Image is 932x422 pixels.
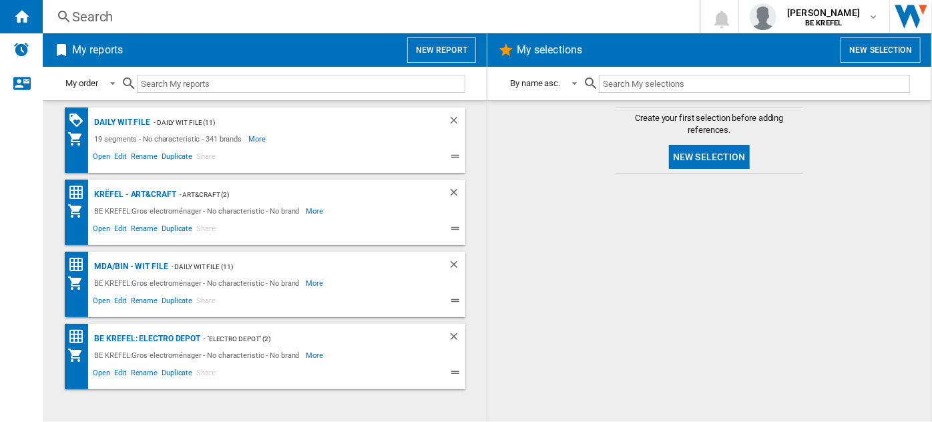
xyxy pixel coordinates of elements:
div: BE KREFEL:Gros electroménager - No characteristic - No brand [91,203,306,219]
div: Price Matrix [68,184,91,201]
span: Edit [112,150,129,166]
div: BE KREFEL: Electro depot [91,331,201,347]
div: Delete [448,258,465,275]
span: [PERSON_NAME] [787,6,860,19]
div: MDA/BIN - WIT file [91,258,168,275]
span: Edit [112,222,129,238]
div: 19 segments - No characteristic - 341 brands [91,131,249,147]
b: BE KREFEL [805,19,842,27]
span: Rename [129,222,160,238]
div: - "Electro depot" (2) [200,331,421,347]
span: Share [194,150,218,166]
span: More [306,347,326,363]
div: Price Matrix [68,329,91,345]
div: - Art&Craft (2) [176,186,421,203]
div: BE KREFEL:Gros electroménager - No characteristic - No brand [91,347,306,363]
div: Krëfel - Art&Craft [91,186,176,203]
div: By name asc. [511,78,561,88]
span: Share [194,294,218,310]
div: My Assortment [68,131,91,147]
div: Search [72,7,665,26]
span: Share [194,222,218,238]
div: My Assortment [68,275,91,291]
button: New report [407,37,476,63]
span: Duplicate [160,294,194,310]
div: - Daily WIT file (11) [168,258,421,275]
span: Rename [129,294,160,310]
span: Rename [129,367,160,383]
span: Rename [129,150,160,166]
span: Open [91,222,113,238]
div: Price Matrix [68,256,91,273]
h2: My reports [69,37,126,63]
span: More [248,131,268,147]
span: More [306,275,326,291]
div: Delete [448,186,465,203]
span: Edit [112,367,129,383]
span: Share [194,367,218,383]
span: Duplicate [160,222,194,238]
img: alerts-logo.svg [13,41,29,57]
button: New selection [841,37,921,63]
span: Edit [112,294,129,310]
span: Open [91,294,113,310]
div: My Assortment [68,203,91,219]
span: Open [91,150,113,166]
div: Delete [448,114,465,131]
div: Delete [448,331,465,347]
div: BE KREFEL:Gros electroménager - No characteristic - No brand [91,275,306,291]
button: New selection [669,145,750,169]
span: Duplicate [160,150,194,166]
span: Duplicate [160,367,194,383]
input: Search My reports [137,75,465,93]
div: PROMOTIONS Matrix [68,112,91,129]
div: My Assortment [68,347,91,363]
img: profile.jpg [750,3,776,30]
h2: My selections [514,37,585,63]
input: Search My selections [599,75,909,93]
div: Daily WIT file [91,114,151,131]
div: - Daily WIT file (11) [150,114,421,131]
span: Create your first selection before adding references. [616,112,803,136]
div: My order [66,78,98,88]
span: More [306,203,326,219]
span: Open [91,367,113,383]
